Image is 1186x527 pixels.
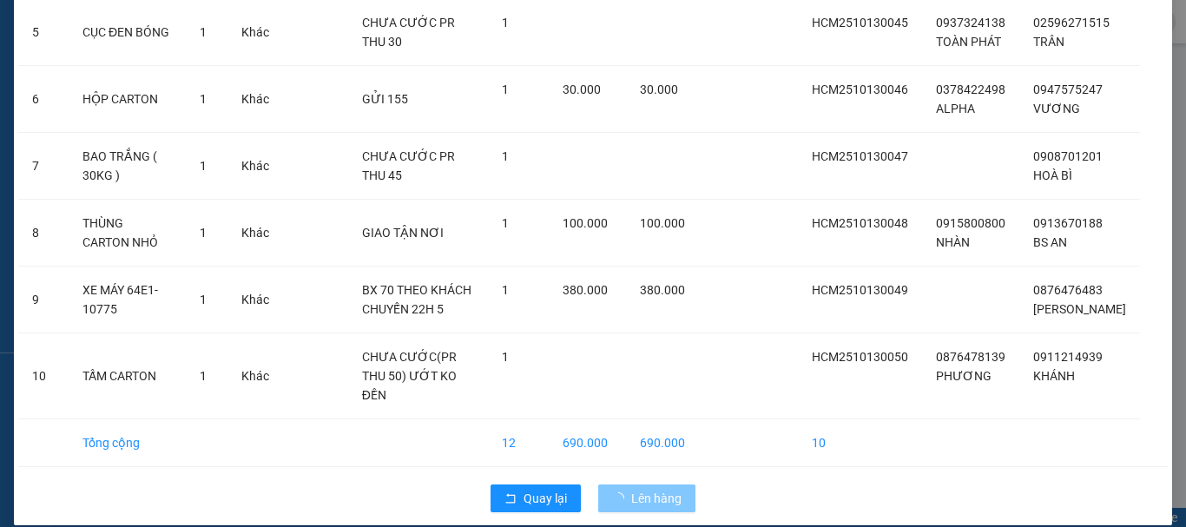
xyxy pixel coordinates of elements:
[936,216,1005,230] span: 0915800800
[18,66,69,133] td: 6
[15,15,154,54] div: [PERSON_NAME]
[504,492,517,506] span: rollback
[626,419,699,467] td: 690.000
[812,16,908,30] span: HCM2510130045
[200,226,207,240] span: 1
[69,133,186,200] td: BAO TRẮNG ( 30KG )
[502,283,509,297] span: 1
[936,82,1005,96] span: 0378422498
[1033,168,1072,182] span: HOÀ BÌ
[69,419,186,467] td: Tổng cộng
[69,333,186,419] td: TẤM CARTON
[1033,102,1080,115] span: VƯƠNG
[200,92,207,106] span: 1
[936,235,970,249] span: NHÀN
[491,484,581,512] button: rollbackQuay lại
[163,112,184,130] span: CC
[640,283,685,297] span: 380.000
[227,66,283,133] td: Khác
[812,149,908,163] span: HCM2510130047
[502,216,509,230] span: 1
[362,149,455,182] span: CHƯA CƯỚC PR THU 45
[166,16,208,35] span: Nhận:
[812,82,908,96] span: HCM2510130046
[18,133,69,200] td: 7
[502,350,509,364] span: 1
[1033,350,1103,364] span: 0911214939
[549,419,626,467] td: 690.000
[612,492,631,504] span: loading
[166,77,306,102] div: 0911214939
[812,216,908,230] span: HCM2510130048
[598,484,695,512] button: Lên hàng
[166,15,306,56] div: VP [PERSON_NAME]
[69,66,186,133] td: HỘP CARTON
[936,16,1005,30] span: 0937324138
[69,200,186,267] td: THÙNG CARTON NHỎ
[1033,235,1067,249] span: BS AN
[362,283,471,316] span: BX 70 THEO KHÁCH CHUYẾN 22H 5
[524,489,567,508] span: Quay lại
[631,489,682,508] span: Lên hàng
[15,54,154,75] div: PHƯƠNG
[1033,216,1103,230] span: 0913670188
[200,25,207,39] span: 1
[502,82,509,96] span: 1
[1033,283,1103,297] span: 0876476483
[18,200,69,267] td: 8
[812,350,908,364] span: HCM2510130050
[1033,16,1110,30] span: 02596271515
[227,333,283,419] td: Khác
[1033,82,1103,96] span: 0947575247
[362,92,408,106] span: GỬI 155
[18,267,69,333] td: 9
[563,82,601,96] span: 30.000
[1033,302,1126,316] span: [PERSON_NAME]
[362,16,455,49] span: CHƯA CƯỚC PR THU 30
[812,283,908,297] span: HCM2510130049
[200,369,207,383] span: 1
[200,159,207,173] span: 1
[1033,149,1103,163] span: 0908701201
[69,267,186,333] td: XE MÁY 64E1-10775
[936,102,975,115] span: ALPHA
[640,82,678,96] span: 30.000
[563,216,608,230] span: 100.000
[502,149,509,163] span: 1
[488,419,549,467] td: 12
[166,56,306,77] div: KHÁNH
[18,333,69,419] td: 10
[936,369,992,383] span: PHƯƠNG
[362,350,457,402] span: CHƯA CƯỚC(PR THU 50) ƯỚT KO ĐỀN
[502,16,509,30] span: 1
[936,350,1005,364] span: 0876478139
[227,200,283,267] td: Khác
[227,267,283,333] td: Khác
[563,283,608,297] span: 380.000
[15,15,42,33] span: Gửi:
[15,75,154,99] div: 0876478139
[936,35,1001,49] span: TOÀN PHÁT
[1033,35,1064,49] span: TRÂN
[200,293,207,306] span: 1
[362,226,444,240] span: GIAO TẬN NƠI
[1033,369,1075,383] span: KHÁNH
[640,216,685,230] span: 100.000
[227,133,283,200] td: Khác
[798,419,922,467] td: 10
